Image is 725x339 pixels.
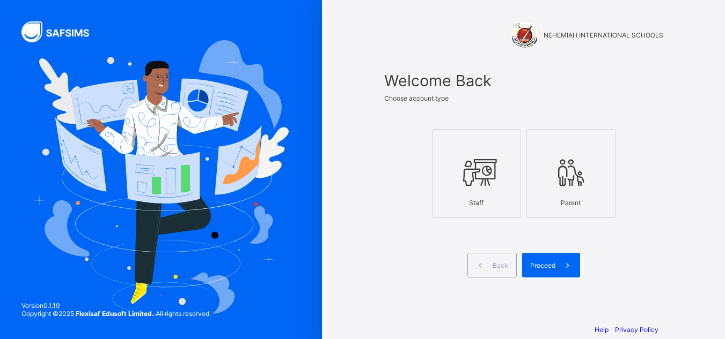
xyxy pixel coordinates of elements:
[76,310,154,318] strong: Flexisaf Edusoft Limited.
[530,261,555,269] span: Proceed
[21,21,102,42] img: SAFSIMS Logo
[544,31,663,39] span: NEHEMIAH INTERNATIONAL SCHOOLS
[493,261,508,269] span: Back
[595,326,609,334] a: Help
[532,193,610,212] div: Parent
[384,71,663,90] span: Welcome Back
[33,40,289,314] img: Hero Image
[21,302,211,310] span: Version 0.1.19
[21,310,211,318] span: Copyright © 2025 All rights reserved.
[615,326,658,334] a: Privacy Policy
[384,94,449,102] span: Choose account type
[438,193,515,212] div: Staff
